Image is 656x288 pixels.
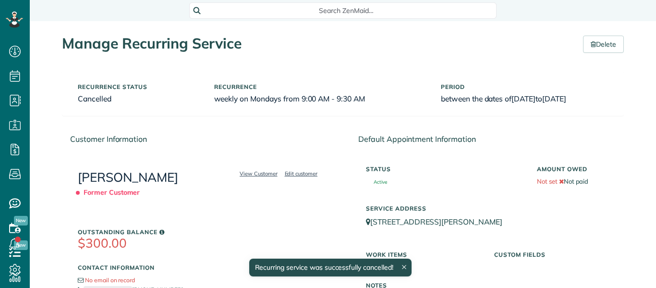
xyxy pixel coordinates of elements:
span: [DATE] [511,94,535,103]
div: Default Appointment Information [351,126,623,152]
a: [PERSON_NAME] [78,169,178,185]
span: Active [366,180,387,185]
h5: Recurrence [214,84,427,90]
h1: Manage Recurring Service [62,36,569,51]
span: No email on record [85,276,135,284]
h5: Amount Owed [537,166,608,172]
span: Former Customer [78,184,144,201]
h6: Cancelled [78,95,200,103]
p: [STREET_ADDRESS][PERSON_NAME] [366,216,608,227]
div: Customer Information [62,126,336,152]
h5: Contact Information [78,264,320,271]
h5: Status [366,166,522,172]
h5: Recurrence status [78,84,200,90]
a: Delete [583,36,624,53]
div: Not paid [530,161,615,186]
div: Recurring service was successfully cancelled! [249,259,411,276]
a: Edit customer [282,169,321,178]
h6: weekly on Mondays from 9:00 AM - 9:30 AM [214,95,427,103]
h5: Outstanding Balance [78,229,320,235]
span: [DATE] [542,94,566,103]
span: New [14,216,28,225]
a: View Customer [237,169,280,178]
h5: Custom Fields [494,251,608,258]
h5: Work Items [366,251,480,258]
h3: $300.00 [78,237,320,250]
h5: Service Address [366,205,608,212]
span: Not set [537,177,558,185]
h6: between the dates of to [441,95,608,103]
h5: Period [441,84,608,90]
